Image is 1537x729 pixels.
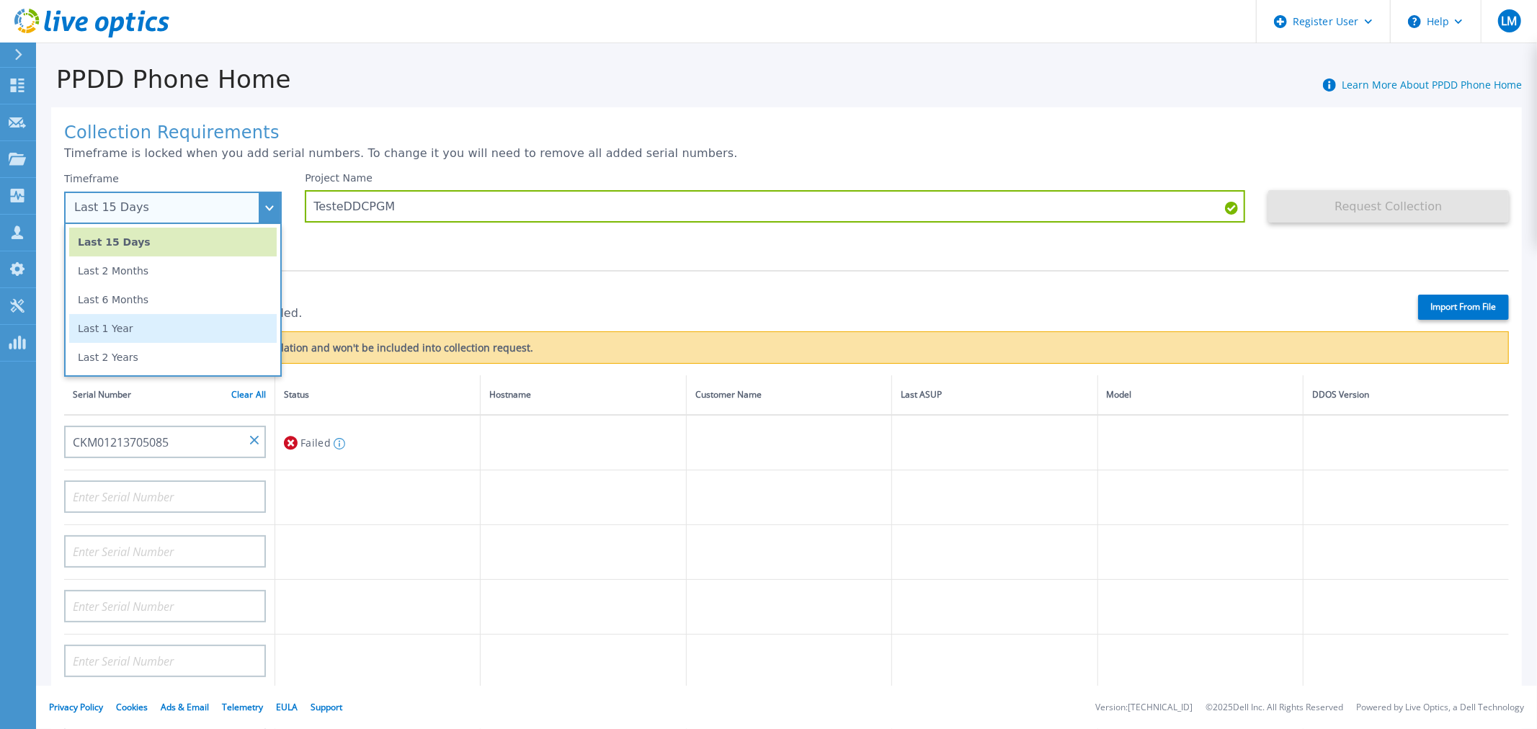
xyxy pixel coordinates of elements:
[64,173,119,184] label: Timeframe
[64,480,266,513] input: Enter Serial Number
[686,375,891,415] th: Customer Name
[49,701,103,713] a: Privacy Policy
[64,123,1509,143] h1: Collection Requirements
[311,701,342,713] a: Support
[64,590,266,622] input: Enter Serial Number
[64,147,1509,160] p: Timeframe is locked when you add serial numbers. To change it you will need to remove all added s...
[305,173,373,183] label: Project Name
[64,535,266,568] input: Enter Serial Number
[64,307,1393,320] p: 1 of 20 (max) serial numbers are added.
[231,390,266,400] a: Clear All
[90,342,533,354] label: Some serial numbers have failed validation and won't be included into collection request.
[64,282,1393,303] h1: Serial Numbers
[1501,15,1517,27] span: LM
[481,375,686,415] th: Hostname
[64,645,266,677] input: Enter Serial Number
[1095,703,1193,712] li: Version: [TECHNICAL_ID]
[36,66,291,94] h1: PPDD Phone Home
[64,426,266,458] input: Enter Serial Number
[222,701,263,713] a: Telemetry
[116,701,148,713] a: Cookies
[275,375,481,415] th: Status
[161,701,209,713] a: Ads & Email
[73,387,266,403] div: Serial Number
[305,190,1245,223] input: Enter Project Name
[69,314,277,343] li: Last 1 Year
[69,228,277,256] li: Last 15 Days
[276,701,298,713] a: EULA
[69,285,277,314] li: Last 6 Months
[284,429,471,456] div: Failed
[1206,703,1343,712] li: © 2025 Dell Inc. All Rights Reserved
[1304,375,1509,415] th: DDOS Version
[1418,295,1509,320] label: Import From File
[892,375,1097,415] th: Last ASUP
[69,343,277,372] li: Last 2 Years
[74,201,256,214] div: Last 15 Days
[1342,78,1522,91] a: Learn More About PPDD Phone Home
[69,256,277,285] li: Last 2 Months
[1097,375,1303,415] th: Model
[1268,190,1509,223] button: Request Collection
[1356,703,1524,712] li: Powered by Live Optics, a Dell Technology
